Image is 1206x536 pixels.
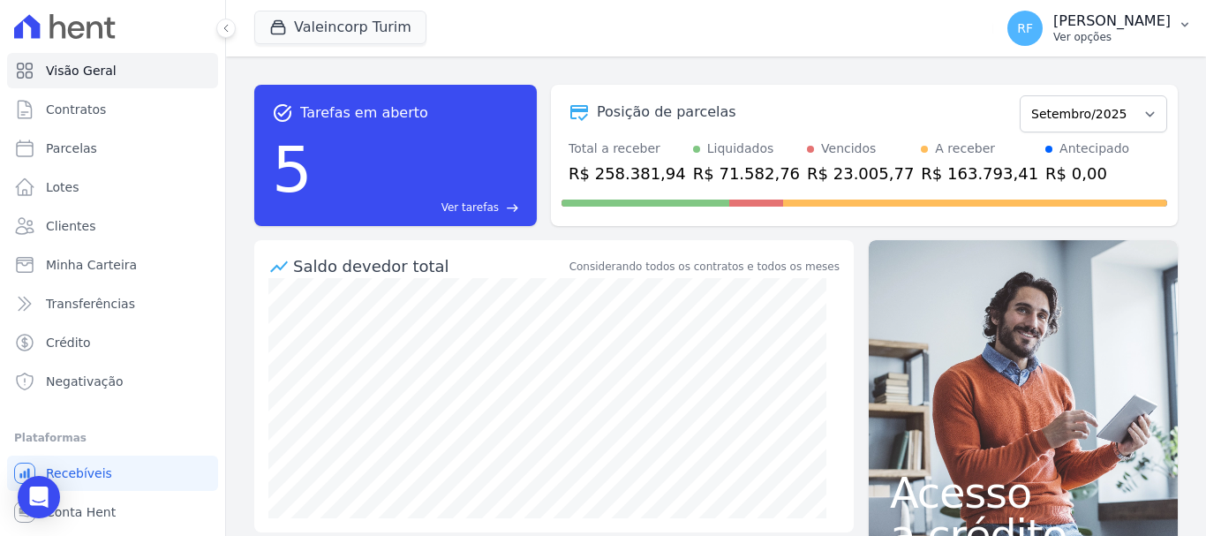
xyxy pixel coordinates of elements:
[7,494,218,530] a: Conta Hent
[46,503,116,521] span: Conta Hent
[272,124,313,215] div: 5
[821,140,876,158] div: Vencidos
[7,170,218,205] a: Lotes
[18,476,60,518] div: Open Intercom Messenger
[7,364,218,399] a: Negativação
[1053,12,1171,30] p: [PERSON_NAME]
[46,256,137,274] span: Minha Carteira
[441,200,499,215] span: Ver tarefas
[293,254,566,278] div: Saldo devedor total
[46,140,97,157] span: Parcelas
[46,62,117,79] span: Visão Geral
[46,464,112,482] span: Recebíveis
[993,4,1206,53] button: RF [PERSON_NAME] Ver opções
[46,217,95,235] span: Clientes
[569,140,686,158] div: Total a receber
[14,427,211,449] div: Plataformas
[300,102,428,124] span: Tarefas em aberto
[935,140,995,158] div: A receber
[7,131,218,166] a: Parcelas
[7,53,218,88] a: Visão Geral
[320,200,519,215] a: Ver tarefas east
[1017,22,1033,34] span: RF
[7,286,218,321] a: Transferências
[921,162,1038,185] div: R$ 163.793,41
[890,472,1157,514] span: Acesso
[7,456,218,491] a: Recebíveis
[272,102,293,124] span: task_alt
[7,92,218,127] a: Contratos
[1053,30,1171,44] p: Ver opções
[46,334,91,351] span: Crédito
[46,373,124,390] span: Negativação
[46,295,135,313] span: Transferências
[506,201,519,215] span: east
[7,247,218,283] a: Minha Carteira
[597,102,736,123] div: Posição de parcelas
[707,140,774,158] div: Liquidados
[7,325,218,360] a: Crédito
[569,162,686,185] div: R$ 258.381,94
[46,101,106,118] span: Contratos
[1059,140,1129,158] div: Antecipado
[1045,162,1129,185] div: R$ 0,00
[7,208,218,244] a: Clientes
[807,162,914,185] div: R$ 23.005,77
[46,178,79,196] span: Lotes
[693,162,800,185] div: R$ 71.582,76
[569,259,840,275] div: Considerando todos os contratos e todos os meses
[254,11,426,44] button: Valeincorp Turim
